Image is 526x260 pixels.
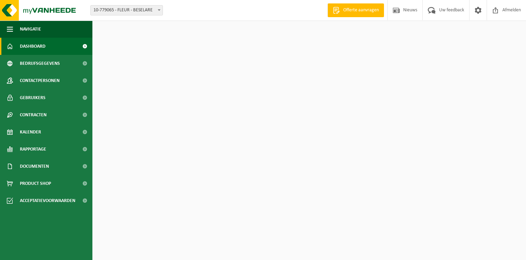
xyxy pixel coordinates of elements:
span: Documenten [20,158,49,175]
span: Offerte aanvragen [342,7,381,14]
span: Contactpersonen [20,72,60,89]
span: Gebruikers [20,89,46,106]
span: 10-779065 - FLEUR - BESELARE [90,5,163,15]
span: Contracten [20,106,47,123]
span: Dashboard [20,38,46,55]
span: Rapportage [20,141,46,158]
span: Bedrijfsgegevens [20,55,60,72]
span: Navigatie [20,21,41,38]
span: Kalender [20,123,41,141]
span: 10-779065 - FLEUR - BESELARE [91,5,163,15]
span: Product Shop [20,175,51,192]
a: Offerte aanvragen [328,3,384,17]
span: Acceptatievoorwaarden [20,192,75,209]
